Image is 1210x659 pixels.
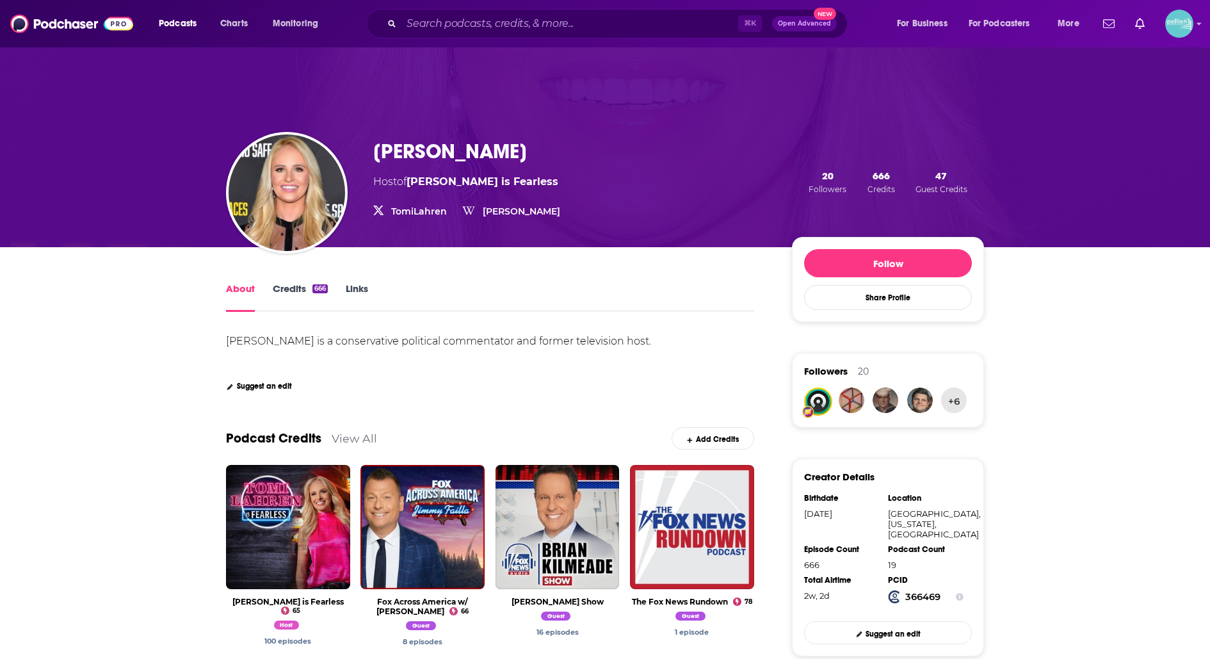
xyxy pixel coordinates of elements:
[373,139,527,164] h1: [PERSON_NAME]
[461,609,469,614] span: 66
[541,612,571,621] span: Guest
[1098,13,1120,35] a: Show notifications dropdown
[274,622,303,631] a: Tomi Lahren
[804,493,880,503] div: Birthdate
[804,590,830,601] span: 387 hours, 44 minutes, 9 seconds
[397,175,558,188] span: of
[912,169,971,195] button: 47Guest Credits
[1165,10,1193,38] img: User Profile
[873,387,898,413] img: UncleLee
[960,13,1049,34] button: open menu
[888,544,964,555] div: Podcast Count
[969,15,1030,33] span: For Podcasters
[1165,10,1193,38] button: Show profile menu
[273,282,328,312] a: Credits666
[804,285,972,310] button: Share Profile
[212,13,255,34] a: Charts
[867,184,895,194] span: Credits
[804,560,880,570] div: 666
[888,590,901,603] img: Podchaser Creator ID logo
[888,493,964,503] div: Location
[888,13,964,34] button: open menu
[10,12,133,36] img: Podchaser - Follow, Share and Rate Podcasts
[805,169,850,195] button: 20Followers
[1058,15,1079,33] span: More
[888,560,964,570] div: 19
[888,575,964,585] div: PCID
[778,20,831,27] span: Open Advanced
[916,184,967,194] span: Guest Credits
[512,597,604,606] a: Brian Kilmeade Show
[1165,10,1193,38] span: Logged in as JessicaPellien
[738,15,762,32] span: ⌘ K
[150,13,213,34] button: open menu
[1130,13,1150,35] a: Show notifications dropdown
[483,206,560,217] a: [PERSON_NAME]
[536,628,579,637] a: Tomi Lahren
[804,365,848,377] span: Followers
[814,8,837,20] span: New
[1049,13,1095,34] button: open menu
[226,382,292,391] a: Suggest an edit
[804,471,875,483] h3: Creator Details
[805,389,831,414] img: jfpodcasts
[449,607,469,615] a: 66
[373,175,397,188] span: Host
[376,597,468,616] a: Fox Across America w/ Jimmy Failla
[745,599,752,605] span: 78
[378,9,860,38] div: Search podcasts, credits, & more...
[226,282,255,312] a: About
[772,16,837,31] button: Open AdvancedNew
[401,13,738,34] input: Search podcasts, credits, & more...
[804,621,972,644] a: Suggest an edit
[873,170,890,182] span: 666
[281,606,300,615] a: 65
[907,387,933,413] img: EricNordhoff
[897,15,948,33] span: For Business
[905,591,940,603] strong: 366469
[804,575,880,585] div: Total Airtime
[159,15,197,33] span: Podcasts
[675,612,706,621] span: Guest
[839,387,864,413] img: speesta
[888,508,964,539] div: [GEOGRAPHIC_DATA], [US_STATE], [GEOGRAPHIC_DATA]
[391,206,447,217] a: TomiLahren
[220,15,248,33] span: Charts
[403,637,442,646] a: Tomi Lahren
[541,614,574,622] a: Tomi Lahren
[312,284,328,293] div: 666
[332,432,377,445] a: View All
[858,366,869,377] div: 20
[232,597,344,606] a: Tomi Lahren is Fearless
[226,335,651,347] div: [PERSON_NAME] is a conservative political commentator and former television host.
[804,508,880,519] div: [DATE]
[864,169,899,195] button: 666Credits
[406,621,436,630] span: Guest
[675,628,709,637] a: Tomi Lahren
[804,249,972,277] button: Follow
[802,405,814,418] img: User Badge Icon
[264,13,335,34] button: open menu
[935,170,947,182] span: 47
[226,430,321,446] a: Podcast Credits
[956,590,964,603] button: Show Info
[733,598,752,606] a: 78
[809,184,846,194] span: Followers
[273,15,318,33] span: Monitoring
[264,637,311,646] a: Tomi Lahren
[804,544,880,555] div: Episode Count
[672,427,754,450] a: Add Credits
[407,175,558,188] a: Tomi Lahren is Fearless
[941,387,967,413] button: +6
[229,134,345,251] a: Tomi Lahren
[274,621,300,630] span: Host
[346,282,368,312] a: Links
[293,608,300,614] span: 65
